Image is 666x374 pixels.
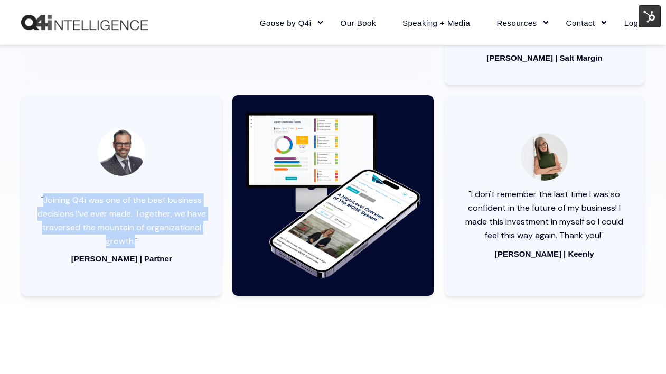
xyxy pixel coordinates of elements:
span: "I don't remember the last time I was so confident in the future of my business! I made this inve... [465,189,623,241]
img: Q4intelligence, LLC logo [21,15,148,31]
img: LCY [519,132,570,182]
span: "Joining Q4i was one of the best business decisions I’ve ever made. Together, we have traversed t... [37,194,206,247]
img: HubSpot Tools Menu Toggle [639,5,661,27]
img: Goose Mockup (2) [243,106,423,285]
div: [PERSON_NAME] | Keenly [495,248,594,260]
a: Back to Home [21,15,148,31]
div: [PERSON_NAME] | Salt Margin [486,53,602,63]
img: Billy Bridwell-1 [96,127,147,177]
div: [PERSON_NAME] | Partner [71,254,172,264]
